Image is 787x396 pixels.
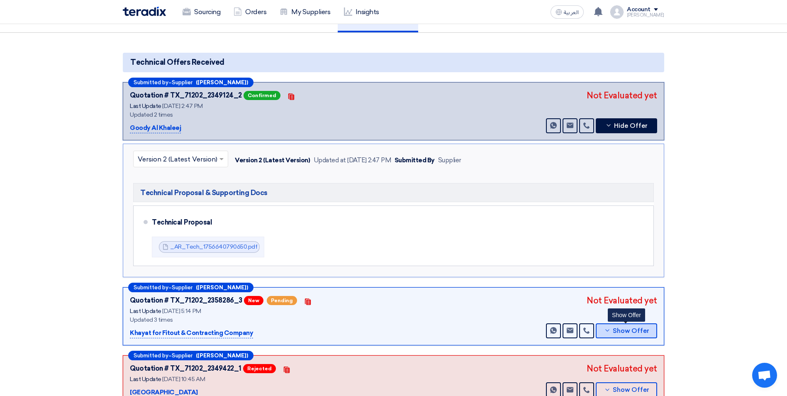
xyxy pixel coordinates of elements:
div: Account [627,6,651,13]
a: Orders [227,3,273,21]
span: Confirmed [244,91,280,100]
span: Pending [267,296,297,305]
span: Last Update [130,376,161,383]
a: My Suppliers [273,3,337,21]
div: Quotation # TX_71202_2358286_3 [130,296,242,306]
div: Open chat [752,363,777,388]
span: [DATE] 2:47 PM [162,103,202,110]
span: Submitted by [134,353,168,358]
div: Supplier [438,156,461,165]
div: Not Evaluated yet [587,294,657,307]
span: Supplier [172,80,192,85]
b: ([PERSON_NAME]) [196,353,248,358]
div: Updated 3 times [130,315,337,324]
a: Insights [337,3,386,21]
p: Khayat for Fitout & Contracting Company [130,328,253,338]
span: Submitted by [134,80,168,85]
span: Supplier [172,285,192,290]
div: Quotation # TX_71202_2349422_1 [130,364,241,374]
span: Last Update [130,308,161,315]
span: Last Update [130,103,161,110]
span: العربية [564,10,579,15]
span: New [244,296,263,305]
b: ([PERSON_NAME]) [196,80,248,85]
span: Submitted by [134,285,168,290]
span: Technical Offers Received [130,57,224,68]
button: Hide Offer [596,118,657,133]
div: Not Evaluated yet [587,89,657,102]
div: Version 2 (Latest Version) [235,156,310,165]
span: Rejected [243,364,276,373]
button: Show Offer [596,323,657,338]
span: Technical Proposal & Supporting Docs [140,188,268,198]
div: Quotation # TX_71202_2349124_2 [130,90,242,100]
span: [DATE] 5:14 PM [162,308,201,315]
a: Sourcing [176,3,227,21]
span: [DATE] 10:45 AM [162,376,205,383]
span: Hide Offer [614,123,648,129]
div: Updated at [DATE] 2:47 PM [314,156,391,165]
b: ([PERSON_NAME]) [196,285,248,290]
a: _AR_Tech_1756640790650.pdf [170,243,258,250]
div: Updated 2 times [130,110,337,119]
p: Goody Al Khaleej [130,123,181,133]
div: Technical Proposal [152,213,640,232]
div: – [128,351,253,360]
span: Supplier [172,353,192,358]
div: – [128,283,253,292]
div: Submitted By [395,156,435,165]
img: Teradix logo [123,7,166,16]
div: Not Evaluated yet [587,362,657,375]
div: [PERSON_NAME] [627,13,664,17]
div: Show Offer [608,308,645,322]
button: العربية [551,5,584,19]
span: Show Offer [613,387,649,393]
img: profile_test.png [610,5,624,19]
span: Show Offer [613,328,649,334]
div: – [128,78,253,87]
